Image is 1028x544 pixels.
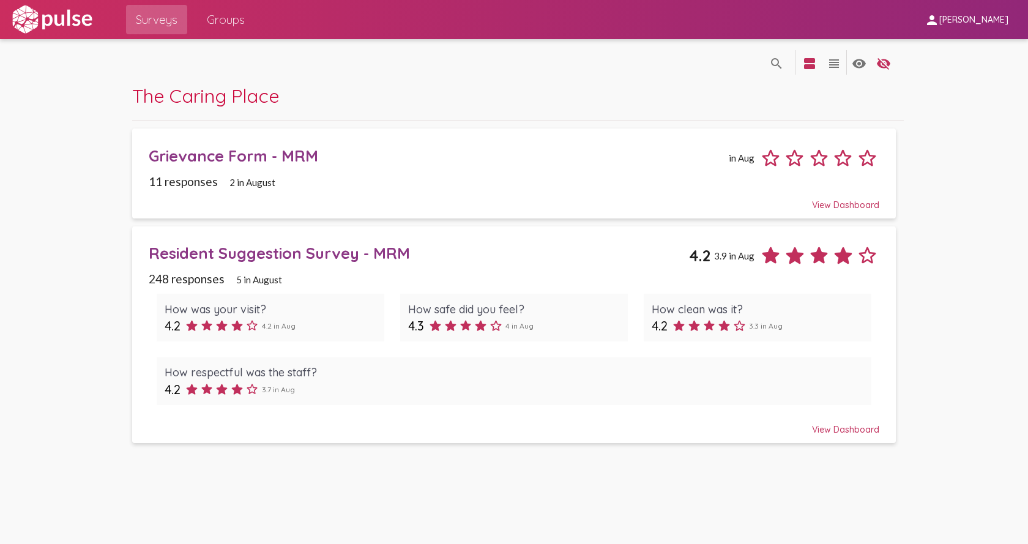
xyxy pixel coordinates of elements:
span: 4 in Aug [505,321,534,330]
button: [PERSON_NAME] [915,8,1018,31]
img: white-logo.svg [10,4,94,35]
div: View Dashboard [149,413,880,435]
span: 4.2 [652,318,668,333]
span: 248 responses [149,272,225,286]
button: language [822,50,846,75]
span: 3.7 in Aug [262,385,295,394]
div: Resident Suggestion Survey - MRM [149,244,689,263]
mat-icon: language [827,56,841,71]
div: How safe did you feel? [408,302,620,316]
span: 4.2 [689,246,710,265]
span: Surveys [136,9,177,31]
mat-icon: language [852,56,866,71]
a: Resident Suggestion Survey - MRM4.23.9 in Aug248 responses5 in AugustHow was your visit?4.24.2 in... [132,226,895,443]
mat-icon: person [925,13,939,28]
span: 4.2 [165,382,181,397]
div: View Dashboard [149,188,880,211]
mat-icon: language [769,56,784,71]
div: How clean was it? [652,302,863,316]
a: Grievance Form - MRMin Aug11 responses2 in AugustView Dashboard [132,129,895,218]
div: How respectful was the staff? [165,365,863,379]
span: 4.2 [165,318,181,333]
span: 3.9 in Aug [714,250,754,261]
mat-icon: language [876,56,891,71]
span: 3.3 in Aug [749,321,783,330]
span: The Caring Place [132,84,280,108]
button: language [797,50,822,75]
span: 4.3 [408,318,424,333]
span: 4.2 in Aug [262,321,296,330]
span: 5 in August [236,274,282,285]
span: 2 in August [229,177,275,188]
div: Grievance Form - MRM [149,146,725,165]
span: 11 responses [149,174,218,188]
a: Surveys [126,5,187,34]
a: Groups [197,5,255,34]
button: language [764,50,789,75]
span: Groups [207,9,245,31]
button: language [871,50,896,75]
button: language [847,50,871,75]
span: [PERSON_NAME] [939,15,1008,26]
span: in Aug [729,152,754,163]
mat-icon: language [802,56,817,71]
div: How was your visit? [165,302,376,316]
